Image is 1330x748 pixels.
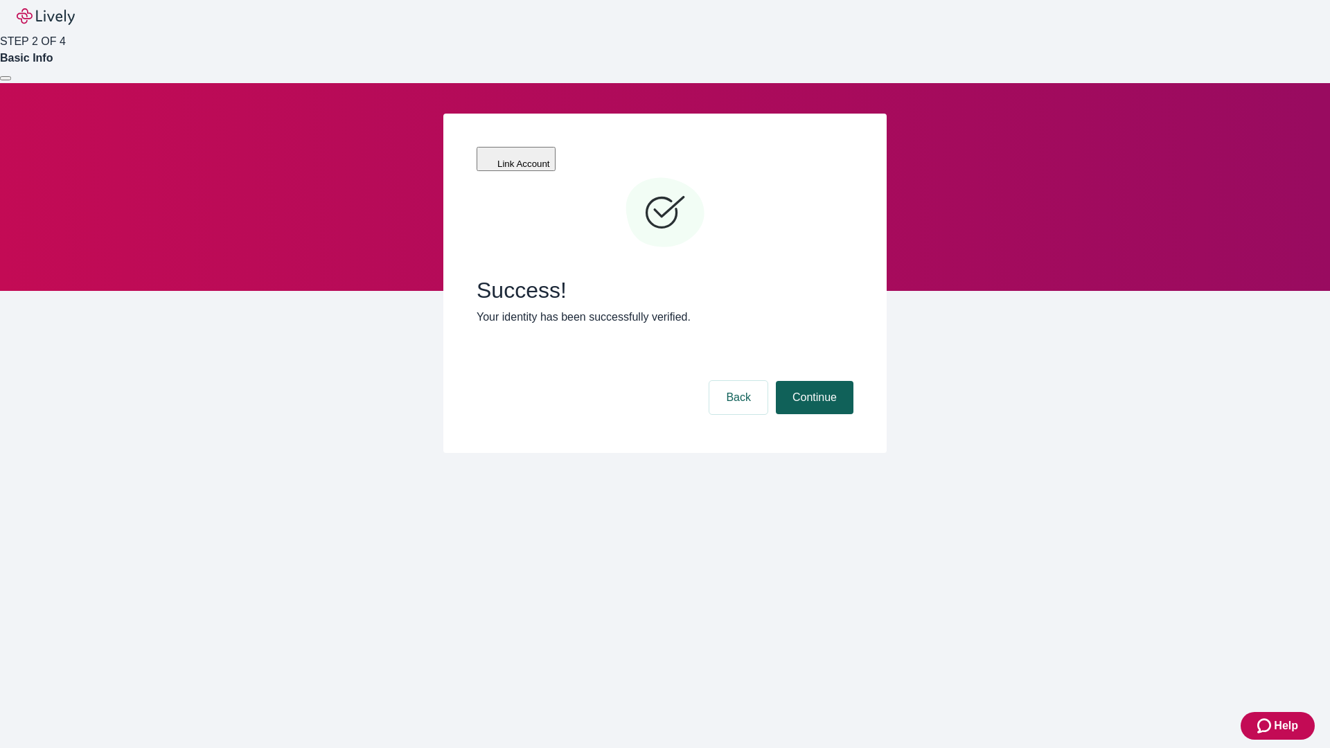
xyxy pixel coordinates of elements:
button: Link Account [477,147,556,171]
button: Zendesk support iconHelp [1241,712,1315,740]
svg: Checkmark icon [623,172,707,255]
span: Help [1274,718,1298,734]
svg: Zendesk support icon [1257,718,1274,734]
p: Your identity has been successfully verified. [477,309,853,326]
button: Back [709,381,768,414]
span: Success! [477,277,853,303]
img: Lively [17,8,75,25]
button: Continue [776,381,853,414]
